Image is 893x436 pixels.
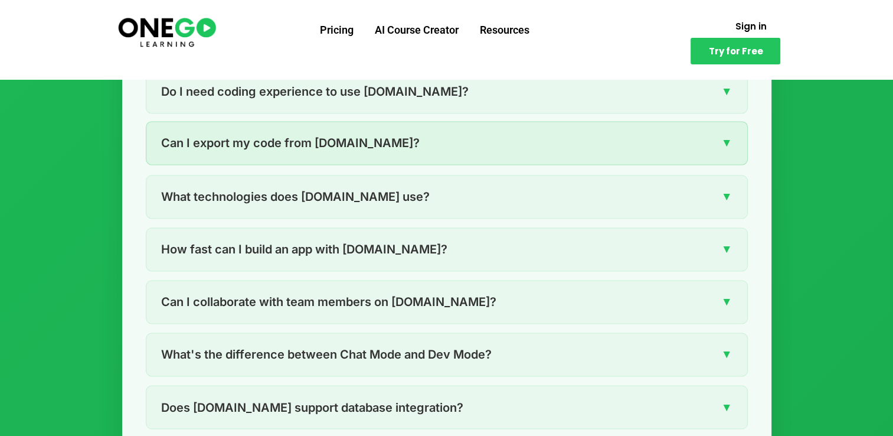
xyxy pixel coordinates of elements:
span: Sign in [735,22,766,31]
a: AI Course Creator [364,15,469,45]
span: ▼ [721,82,732,100]
span: ▼ [721,187,732,206]
span: Can I collaborate with team members on [DOMAIN_NAME]? [161,292,496,311]
span: Try for Free [708,47,763,56]
a: Try for Free [691,38,780,64]
span: Do I need coding experience to use [DOMAIN_NAME]? [161,82,469,101]
span: Can I export my code from [DOMAIN_NAME]? [161,134,420,152]
span: What's the difference between Chat Mode and Dev Mode? [161,345,492,364]
span: How fast can I build an app with [DOMAIN_NAME]? [161,240,447,259]
span: ▼ [721,134,732,152]
a: Sign in [721,15,780,38]
span: ▼ [721,292,732,311]
span: ▼ [721,345,732,363]
a: Resources [469,15,540,45]
span: What technologies does [DOMAIN_NAME] use? [161,187,430,206]
span: ▼ [721,240,732,258]
span: Does [DOMAIN_NAME] support database integration? [161,398,463,417]
span: ▼ [721,398,732,416]
a: Pricing [309,15,364,45]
